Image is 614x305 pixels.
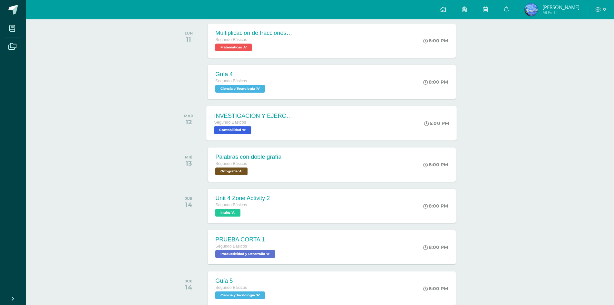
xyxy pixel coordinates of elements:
div: 14 [185,201,192,208]
div: 12 [184,118,193,126]
span: Segundo Básicos [215,244,247,249]
span: Ciencia y Tecnología 'A' [215,291,265,299]
div: 8:00 PM [423,79,448,85]
img: 499db3e0ff4673b17387711684ae4e5c.png [525,3,538,16]
div: Unit 4 Zone Activity 2 [215,195,270,202]
div: 8:00 PM [423,244,448,250]
span: Ciencia y Tecnología 'A' [215,85,265,93]
div: 13 [185,159,192,167]
span: Segundo Básicos [215,37,247,42]
div: 8:00 PM [423,38,448,44]
span: Segundo Básicos [215,203,247,207]
div: 11 [185,36,193,43]
span: Productividad y Desarrollo 'A' [215,250,275,258]
div: 14 [185,283,192,291]
span: Ortografía 'A' [215,168,248,175]
div: JUE [185,279,192,283]
span: [PERSON_NAME] [542,4,580,10]
div: 5:00 PM [424,120,449,126]
span: Matemáticas 'A' [215,44,252,51]
div: Guía 5 [215,278,267,284]
div: 8:00 PM [423,286,448,291]
span: Segundo Básicos [215,161,247,166]
div: LUN [185,31,193,36]
span: Inglés 'A' [215,209,240,217]
div: Guía 4 [215,71,267,78]
span: Segundo Básicos [214,120,246,125]
span: Contabilidad 'A' [214,126,251,134]
div: Multiplicación de fracciones algebraicas [215,30,293,36]
div: 8:00 PM [423,162,448,168]
div: 8:00 PM [423,203,448,209]
span: Segundo Básicos [215,285,247,290]
div: Palabras con doble grafía [215,154,281,160]
span: Mi Perfil [542,10,580,15]
span: Segundo Básicos [215,79,247,83]
div: JUE [185,196,192,201]
div: INVESTIGACIÓN Y EJERCICIO CUENTAS CONTABLES [214,112,292,119]
div: MAR [184,114,193,118]
div: PRUEBA CORTA 1 [215,236,277,243]
div: MIÉ [185,155,192,159]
